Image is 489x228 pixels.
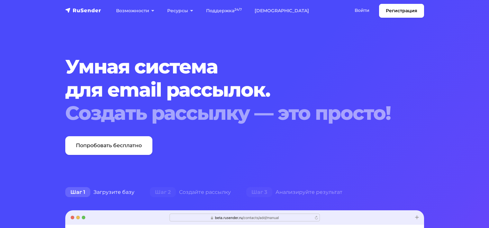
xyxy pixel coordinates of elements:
[200,4,248,17] a: Поддержка24/7
[246,187,272,197] span: Шаг 3
[234,7,242,12] sup: 24/7
[248,4,315,17] a: [DEMOGRAPHIC_DATA]
[65,101,394,125] div: Создать рассылку — это просто!
[65,55,394,125] h1: Умная система для email рассылок.
[110,4,161,17] a: Возможности
[65,7,101,14] img: RuSender
[65,136,152,155] a: Попробовать бесплатно
[161,4,200,17] a: Ресурсы
[348,4,376,17] a: Войти
[239,186,350,199] div: Анализируйте результат
[379,4,424,18] a: Регистрация
[150,187,176,197] span: Шаг 2
[58,186,142,199] div: Загрузите базу
[65,187,90,197] span: Шаг 1
[142,186,239,199] div: Создайте рассылку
